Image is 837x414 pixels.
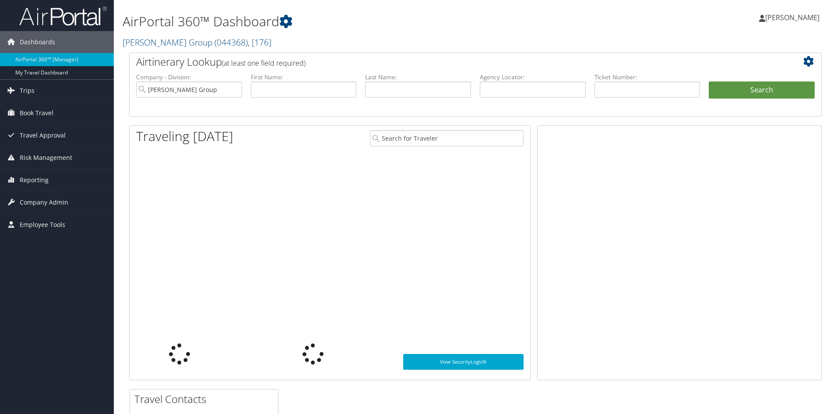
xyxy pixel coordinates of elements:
[134,392,278,407] h2: Travel Contacts
[20,214,65,236] span: Employee Tools
[251,73,357,81] label: First Name:
[20,191,68,213] span: Company Admin
[365,73,471,81] label: Last Name:
[709,81,815,99] button: Search
[136,54,757,69] h2: Airtinerary Lookup
[123,12,593,31] h1: AirPortal 360™ Dashboard
[20,80,35,102] span: Trips
[759,4,828,31] a: [PERSON_NAME]
[20,31,55,53] span: Dashboards
[215,36,248,48] span: ( 044368 )
[248,36,271,48] span: , [ 176 ]
[403,354,524,370] a: View SecurityLogic®
[370,130,524,146] input: Search for Traveler
[222,58,306,68] span: (at least one field required)
[594,73,700,81] label: Ticket Number:
[19,6,107,26] img: airportal-logo.png
[123,36,271,48] a: [PERSON_NAME] Group
[20,124,66,146] span: Travel Approval
[136,127,233,145] h1: Traveling [DATE]
[136,73,242,81] label: Company - Division:
[20,102,53,124] span: Book Travel
[480,73,586,81] label: Agency Locator:
[765,13,819,22] span: [PERSON_NAME]
[20,147,72,169] span: Risk Management
[20,169,49,191] span: Reporting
